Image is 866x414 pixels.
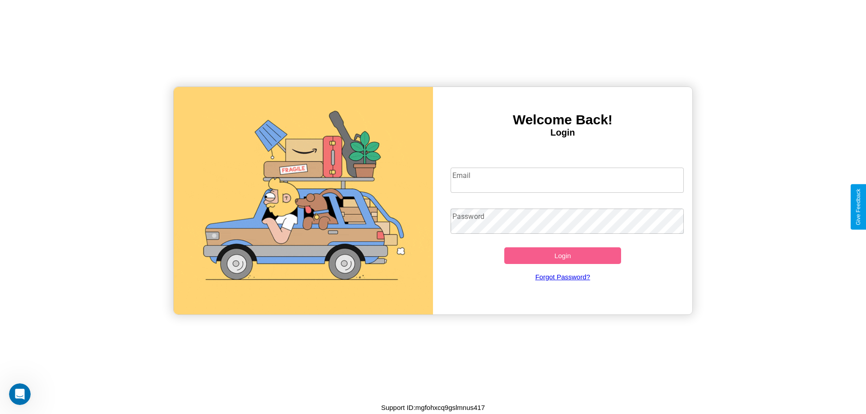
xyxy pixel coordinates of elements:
[174,87,433,314] img: gif
[9,383,31,405] iframe: Intercom live chat
[433,112,692,127] h3: Welcome Back!
[504,247,621,264] button: Login
[381,401,485,414] p: Support ID: mgfohxcq9gslmnus417
[446,264,680,290] a: Forgot Password?
[855,189,861,225] div: Give Feedback
[433,127,692,138] h4: Login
